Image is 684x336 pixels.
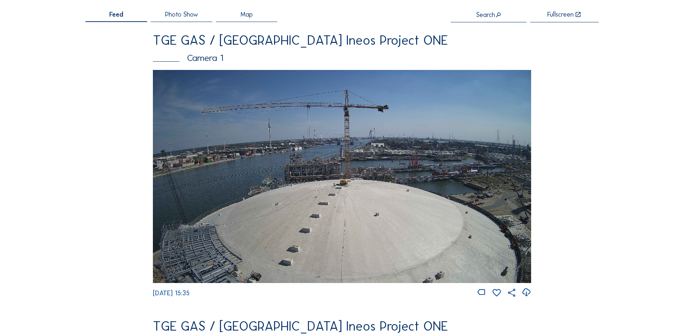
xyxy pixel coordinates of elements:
[165,11,198,18] span: Photo Show
[153,70,531,283] img: Image
[153,34,531,47] div: TGE GAS / [GEOGRAPHIC_DATA] Ineos Project ONE
[240,11,253,18] span: Map
[153,289,190,297] span: [DATE] 15:35
[153,53,531,62] div: Camera 1
[547,11,574,18] div: Fullscreen
[153,320,531,333] div: TGE GAS / [GEOGRAPHIC_DATA] Ineos Project ONE
[109,11,123,18] span: Feed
